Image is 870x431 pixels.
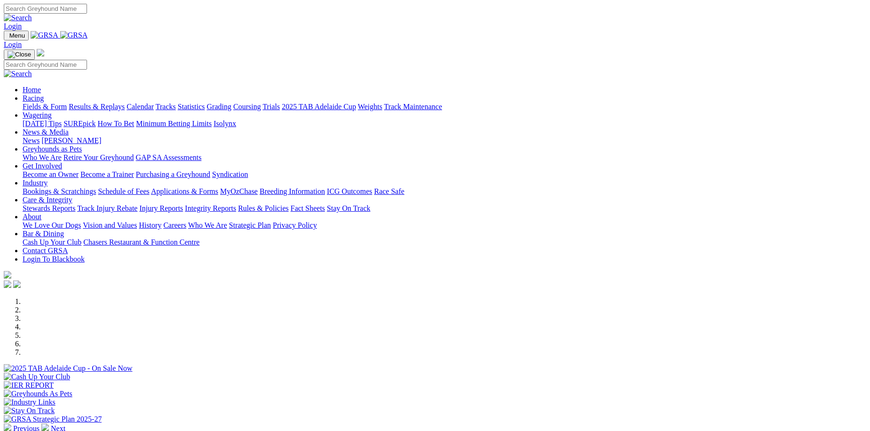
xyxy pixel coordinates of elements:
a: Grading [207,103,231,111]
a: Stewards Reports [23,204,75,212]
img: Close [8,51,31,58]
img: logo-grsa-white.png [37,49,44,56]
a: News & Media [23,128,69,136]
a: Industry [23,179,47,187]
img: Search [4,14,32,22]
a: SUREpick [63,120,95,128]
a: How To Bet [98,120,134,128]
a: Schedule of Fees [98,187,149,195]
img: Greyhounds As Pets [4,390,72,398]
a: Statistics [178,103,205,111]
a: Careers [163,221,186,229]
a: Privacy Policy [273,221,317,229]
div: News & Media [23,136,866,145]
div: Industry [23,187,866,196]
img: facebook.svg [4,280,11,288]
a: Injury Reports [139,204,183,212]
div: Care & Integrity [23,204,866,213]
img: twitter.svg [13,280,21,288]
a: ICG Outcomes [327,187,372,195]
div: Racing [23,103,866,111]
a: About [23,213,41,221]
a: Rules & Policies [238,204,289,212]
a: History [139,221,161,229]
img: Stay On Track [4,407,55,415]
a: Login [4,22,22,30]
a: Login To Blackbook [23,255,85,263]
span: Menu [9,32,25,39]
input: Search [4,60,87,70]
a: Tracks [156,103,176,111]
a: 2025 TAB Adelaide Cup [282,103,356,111]
a: Home [23,86,41,94]
button: Toggle navigation [4,31,29,40]
a: Syndication [212,170,248,178]
a: Cash Up Your Club [23,238,81,246]
img: 2025 TAB Adelaide Cup - On Sale Now [4,364,133,373]
a: Wagering [23,111,52,119]
img: Industry Links [4,398,55,407]
a: Applications & Forms [151,187,218,195]
div: About [23,221,866,230]
a: Bookings & Scratchings [23,187,96,195]
img: chevron-left-pager-white.svg [4,423,11,431]
a: Purchasing a Greyhound [136,170,210,178]
a: Contact GRSA [23,247,68,255]
a: GAP SA Assessments [136,153,202,161]
a: [DATE] Tips [23,120,62,128]
div: Bar & Dining [23,238,866,247]
img: Cash Up Your Club [4,373,70,381]
div: Wagering [23,120,866,128]
a: Care & Integrity [23,196,72,204]
a: Calendar [127,103,154,111]
a: Weights [358,103,382,111]
a: Login [4,40,22,48]
a: Track Injury Rebate [77,204,137,212]
a: Track Maintenance [384,103,442,111]
a: Race Safe [374,187,404,195]
a: Chasers Restaurant & Function Centre [83,238,199,246]
a: MyOzChase [220,187,258,195]
a: We Love Our Dogs [23,221,81,229]
a: Become a Trainer [80,170,134,178]
img: chevron-right-pager-white.svg [41,423,49,431]
img: logo-grsa-white.png [4,271,11,279]
img: GRSA Strategic Plan 2025-27 [4,415,102,423]
a: Retire Your Greyhound [63,153,134,161]
a: Strategic Plan [229,221,271,229]
a: Greyhounds as Pets [23,145,82,153]
a: Bar & Dining [23,230,64,238]
img: GRSA [31,31,58,40]
a: Become an Owner [23,170,79,178]
a: Stay On Track [327,204,370,212]
img: Search [4,70,32,78]
a: Isolynx [214,120,236,128]
input: Search [4,4,87,14]
div: Greyhounds as Pets [23,153,866,162]
a: [PERSON_NAME] [41,136,101,144]
img: GRSA [60,31,88,40]
a: Who We Are [23,153,62,161]
a: Who We Are [188,221,227,229]
a: Fields & Form [23,103,67,111]
a: Vision and Values [83,221,137,229]
a: Fact Sheets [291,204,325,212]
a: Trials [262,103,280,111]
img: IER REPORT [4,381,54,390]
a: Racing [23,94,44,102]
a: Integrity Reports [185,204,236,212]
a: Results & Replays [69,103,125,111]
div: Get Involved [23,170,866,179]
a: Minimum Betting Limits [136,120,212,128]
a: Coursing [233,103,261,111]
a: News [23,136,40,144]
a: Get Involved [23,162,62,170]
button: Toggle navigation [4,49,35,60]
a: Breeding Information [260,187,325,195]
